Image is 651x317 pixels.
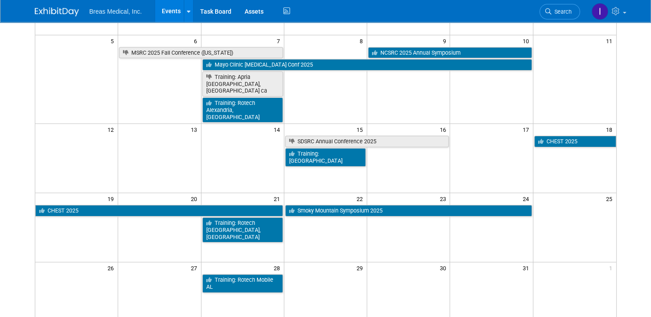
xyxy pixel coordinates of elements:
a: MSRC 2025 Fall Conference ([US_STATE]) [119,47,283,59]
img: ExhibitDay [35,7,79,16]
a: Smoky Mountain Symposium 2025 [285,205,532,216]
span: 24 [522,193,533,204]
span: 10 [522,35,533,46]
span: 23 [439,193,450,204]
span: 28 [273,262,284,273]
a: Search [539,4,580,19]
span: 27 [190,262,201,273]
a: CHEST 2025 [35,205,283,216]
span: 8 [359,35,367,46]
span: 6 [193,35,201,46]
a: Training: [GEOGRAPHIC_DATA] [285,148,366,166]
span: 15 [356,124,367,135]
img: Inga Dolezar [591,3,608,20]
span: 22 [356,193,367,204]
span: 19 [107,193,118,204]
span: 16 [439,124,450,135]
span: 7 [276,35,284,46]
a: NCSRC 2025 Annual Symposium [368,47,532,59]
span: 26 [107,262,118,273]
span: Breas Medical, Inc. [89,8,142,15]
span: 12 [107,124,118,135]
span: 31 [522,262,533,273]
span: 5 [110,35,118,46]
span: 1 [608,262,616,273]
span: Search [551,8,572,15]
span: 18 [605,124,616,135]
span: 11 [605,35,616,46]
a: Training: Rotech Alexandria, [GEOGRAPHIC_DATA] [202,97,283,123]
span: 14 [273,124,284,135]
span: 30 [439,262,450,273]
span: 9 [442,35,450,46]
a: Mayo Clinic [MEDICAL_DATA] Conf 2025 [202,59,532,71]
span: 20 [190,193,201,204]
span: 17 [522,124,533,135]
a: Training: Rotech Mobile AL [202,274,283,292]
span: 21 [273,193,284,204]
span: 13 [190,124,201,135]
a: Training: Rotech [GEOGRAPHIC_DATA], [GEOGRAPHIC_DATA] [202,217,283,242]
span: 29 [356,262,367,273]
span: 25 [605,193,616,204]
a: CHEST 2025 [534,136,616,147]
a: SDSRC Annual Conference 2025 [285,136,449,147]
a: Training: Apria [GEOGRAPHIC_DATA], [GEOGRAPHIC_DATA] ca [202,71,283,97]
